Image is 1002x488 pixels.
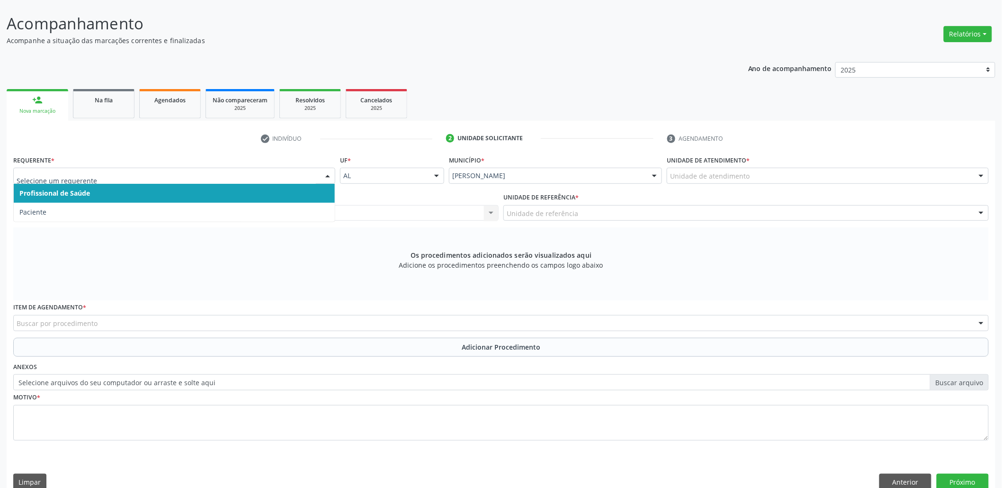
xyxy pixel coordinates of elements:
label: Item de agendamento [13,300,86,315]
label: Município [449,153,484,168]
label: Unidade de referência [503,190,579,205]
span: Os procedimentos adicionados serão visualizados aqui [411,250,591,260]
p: Acompanhe a situação das marcações correntes e finalizadas [7,36,699,45]
div: 2025 [213,105,268,112]
span: AL [343,171,425,181]
div: Nova marcação [13,108,62,115]
span: Adicionar Procedimento [462,342,540,352]
div: 2 [446,134,455,143]
div: 2025 [286,105,334,112]
span: Resolvidos [295,96,325,104]
div: person_add [32,95,43,105]
span: Adicione os procedimentos preenchendo os campos logo abaixo [399,260,603,270]
label: Unidade de atendimento [667,153,750,168]
p: Acompanhamento [7,12,699,36]
span: Profissional de Saúde [19,189,90,198]
button: Relatórios [944,26,992,42]
input: Selecione um requerente [17,171,316,190]
div: 2025 [353,105,400,112]
span: Buscar por procedimento [17,318,98,328]
label: Requerente [13,153,54,168]
p: Ano de acompanhamento [748,62,832,74]
span: Unidade de atendimento [670,171,750,181]
span: Agendados [154,96,186,104]
span: Cancelados [361,96,393,104]
button: Adicionar Procedimento [13,338,989,357]
label: UF [340,153,351,168]
label: Motivo [13,390,40,405]
span: Paciente [19,208,46,217]
span: Unidade de referência [507,208,578,218]
div: Unidade solicitante [457,134,523,143]
span: Não compareceram [213,96,268,104]
label: Anexos [13,360,37,375]
span: [PERSON_NAME] [452,171,643,181]
span: Na fila [95,96,113,104]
